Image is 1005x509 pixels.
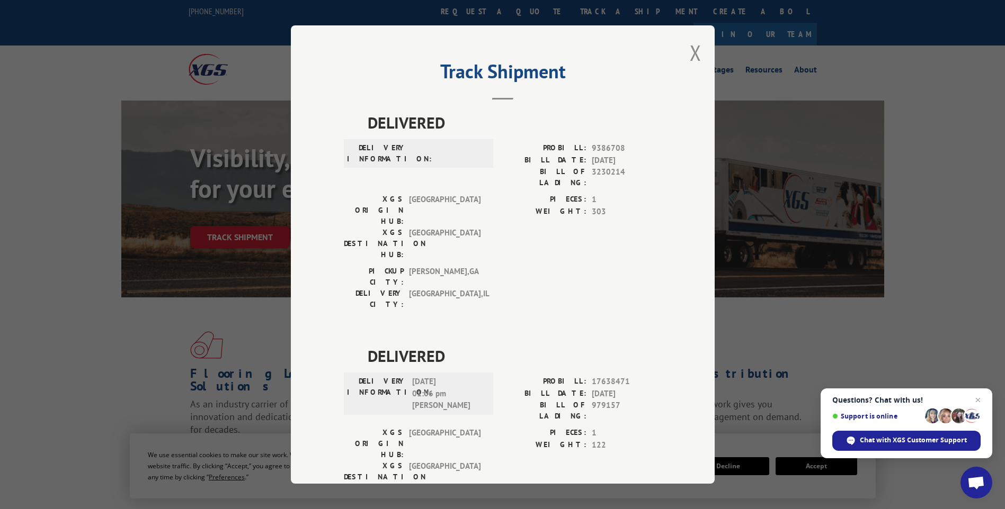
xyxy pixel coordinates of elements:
[503,376,586,388] label: PROBILL:
[344,288,404,310] label: DELIVERY CITY:
[690,39,701,67] button: Close modal
[344,266,404,288] label: PICKUP CITY:
[503,399,586,422] label: BILL OF LADING:
[592,166,662,188] span: 3230214
[368,111,662,134] span: DELIVERED
[409,460,481,494] span: [GEOGRAPHIC_DATA]
[592,206,662,218] span: 303
[592,439,662,451] span: 122
[412,376,484,412] span: [DATE] 01:06 pm [PERSON_NAME]
[832,431,981,451] div: Chat with XGS Customer Support
[409,288,481,310] span: [GEOGRAPHIC_DATA] , IL
[344,460,404,494] label: XGS DESTINATION HUB:
[368,344,662,368] span: DELIVERED
[503,206,586,218] label: WEIGHT:
[344,64,662,84] h2: Track Shipment
[409,227,481,260] span: [GEOGRAPHIC_DATA]
[503,439,586,451] label: WEIGHT:
[503,388,586,400] label: BILL DATE:
[592,427,662,439] span: 1
[960,467,992,498] div: Open chat
[409,194,481,227] span: [GEOGRAPHIC_DATA]
[503,194,586,206] label: PIECES:
[972,394,984,406] span: Close chat
[592,388,662,400] span: [DATE]
[592,376,662,388] span: 17638471
[503,427,586,439] label: PIECES:
[592,194,662,206] span: 1
[592,154,662,167] span: [DATE]
[832,412,921,420] span: Support is online
[592,142,662,154] span: 9386708
[347,376,407,412] label: DELIVERY INFORMATION:
[344,194,404,227] label: XGS ORIGIN HUB:
[592,399,662,422] span: 979157
[347,142,407,165] label: DELIVERY INFORMATION:
[503,166,586,188] label: BILL OF LADING:
[344,227,404,260] label: XGS DESTINATION HUB:
[409,266,481,288] span: [PERSON_NAME] , GA
[860,435,967,445] span: Chat with XGS Customer Support
[344,427,404,460] label: XGS ORIGIN HUB:
[503,142,586,154] label: PROBILL:
[503,154,586,167] label: BILL DATE:
[409,427,481,460] span: [GEOGRAPHIC_DATA]
[832,396,981,404] span: Questions? Chat with us!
